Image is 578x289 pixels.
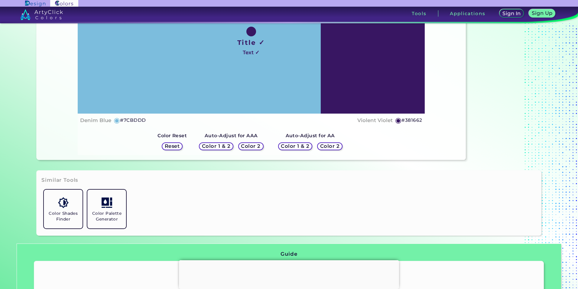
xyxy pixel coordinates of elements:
h5: #7CBDDD [120,116,146,124]
strong: Auto-Adjust for AAA [205,133,258,138]
a: Sign In [501,10,523,17]
h5: Color 2 [321,144,339,148]
h5: Color 2 [242,144,260,148]
h5: Color 1 & 2 [203,144,229,148]
h5: ◉ [114,117,120,124]
h2: ArtyClick "Contrast Color Finder" [121,272,457,280]
h4: Text ✓ [243,48,259,57]
a: Sign Up [530,10,554,17]
h4: Violent Violet [357,116,393,125]
iframe: Advertisement [179,260,399,287]
img: icon_col_pal_col.svg [102,197,112,208]
strong: Color Reset [157,133,187,138]
h5: ◉ [395,117,402,124]
h5: Sign Up [533,11,551,15]
h5: Sign In [503,11,520,16]
h3: Similar Tools [41,177,78,184]
img: icon_color_shades.svg [58,197,69,208]
a: Color Palette Generator [85,187,128,231]
strong: Auto-Adjust for AA [286,133,335,138]
h5: Color Palette Generator [90,211,124,222]
h1: Title ✓ [237,38,265,47]
h5: #381662 [401,116,422,124]
h5: Reset [165,144,179,148]
h3: Guide [281,251,297,258]
h3: Applications [450,11,485,16]
a: Color Shades Finder [41,187,85,231]
h5: Color Shades Finder [46,211,80,222]
img: logo_artyclick_colors_white.svg [20,9,63,20]
h5: Color 1 & 2 [282,144,308,148]
h4: Denim Blue [80,116,111,125]
img: ArtyClick Design logo [25,1,45,6]
h3: Tools [412,11,427,16]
